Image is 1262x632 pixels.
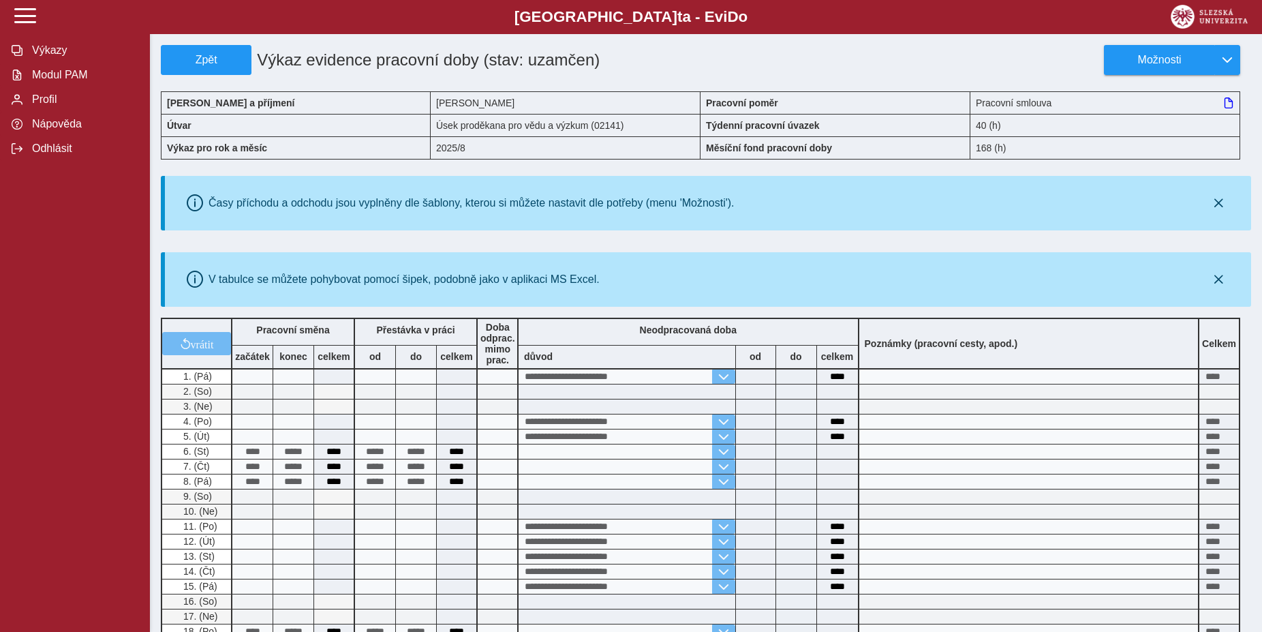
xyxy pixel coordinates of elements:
[181,596,217,607] span: 16. (So)
[859,338,1024,349] b: Poznámky (pracovní cesty, apod.)
[28,44,138,57] span: Výkazy
[776,351,816,362] b: do
[273,351,313,362] b: konec
[181,551,215,562] span: 13. (St)
[209,197,735,209] div: Časy příchodu a odchodu jsou vyplněny dle šablony, kterou si můžete nastavit dle potřeby (menu 'M...
[1115,54,1203,66] span: Možnosti
[181,386,212,397] span: 2. (So)
[181,416,212,427] span: 4. (Po)
[355,351,395,362] b: od
[256,325,329,335] b: Pracovní směna
[640,325,737,335] b: Neodpracovaná doba
[232,351,273,362] b: začátek
[41,8,1221,26] b: [GEOGRAPHIC_DATA] a - Evi
[181,536,215,547] span: 12. (Út)
[181,401,213,412] span: 3. (Ne)
[314,351,354,362] b: celkem
[437,351,476,362] b: celkem
[1202,338,1236,349] b: Celkem
[167,142,267,153] b: Výkaz pro rok a měsíc
[28,142,138,155] span: Odhlásit
[431,136,701,160] div: 2025/8
[431,91,701,114] div: [PERSON_NAME]
[706,142,832,153] b: Měsíční fond pracovní doby
[970,91,1240,114] div: Pracovní smlouva
[181,476,212,487] span: 8. (Pá)
[209,273,600,286] div: V tabulce se můžete pohybovat pomocí šipek, podobně jako v aplikaci MS Excel.
[181,371,212,382] span: 1. (Pá)
[181,431,210,442] span: 5. (Út)
[181,581,217,592] span: 15. (Pá)
[480,322,515,365] b: Doba odprac. mimo prac.
[739,8,748,25] span: o
[181,521,217,532] span: 11. (Po)
[167,97,294,108] b: [PERSON_NAME] a příjmení
[28,69,138,81] span: Modul PAM
[706,120,820,131] b: Týdenní pracovní úvazek
[677,8,682,25] span: t
[161,45,251,75] button: Zpět
[181,566,215,577] span: 14. (Čt)
[524,351,553,362] b: důvod
[736,351,775,362] b: od
[181,611,218,622] span: 17. (Ne)
[162,332,231,355] button: vrátit
[396,351,436,362] b: do
[181,491,212,502] span: 9. (So)
[706,97,778,108] b: Pracovní poměr
[167,120,191,131] b: Útvar
[727,8,738,25] span: D
[181,506,218,517] span: 10. (Ne)
[376,325,455,335] b: Přestávka v práci
[1171,5,1248,29] img: logo_web_su.png
[167,54,245,66] span: Zpět
[970,136,1240,160] div: 168 (h)
[1104,45,1214,75] button: Možnosti
[28,118,138,130] span: Nápověda
[28,93,138,106] span: Profil
[431,114,701,136] div: Úsek proděkana pro vědu a výzkum (02141)
[251,45,615,75] h1: Výkaz evidence pracovní doby (stav: uzamčen)
[181,461,210,472] span: 7. (Čt)
[817,351,858,362] b: celkem
[191,338,214,349] span: vrátit
[181,446,209,457] span: 6. (St)
[970,114,1240,136] div: 40 (h)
